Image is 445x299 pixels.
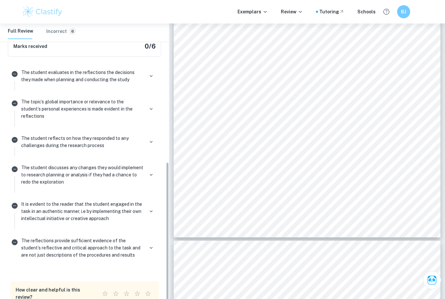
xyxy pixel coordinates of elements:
[69,29,76,34] span: 6
[21,98,144,120] p: The topic’s global importance or relevance to the student’s personal experiences is made evident ...
[13,43,47,50] h6: Marks received
[11,238,19,246] svg: Not relevant
[21,237,144,259] p: The reflections provide sufficient evidence of the student’s reflective and critical approach to ...
[11,202,19,210] svg: Not relevant
[205,144,225,150] span: lowered.
[145,41,156,51] h5: 0 / 6
[423,271,441,289] button: Ask Clai
[357,8,376,15] a: Schools
[205,67,393,72] span: have an inverse relationship when all other factors are equal. This means that the
[221,108,405,113] span: Influencer marketing complicates this theory, as the value and social desirability
[205,179,302,184] span: 3.2 Non-price determinants of demand:
[46,28,67,35] h6: Incorrect
[11,99,19,107] svg: Not relevant
[21,69,144,83] p: The student evaluates in the reflections the decisions they made when planning and conducting the...
[381,6,392,17] button: Help and Feedback
[319,8,344,15] a: Tutoring
[21,201,144,222] p: It is evident to the reader that the student engaged in the task in an authentic manner, i.e by i...
[205,132,401,138] span: willingness to pay, which often results in the rise of demand even while prices are not
[205,37,252,43] span: 3.1 Law of demand
[205,120,406,126] span: of the good or service are perceived differently. Influencers can manipulate consumers'
[21,135,144,149] p: The student reflects on how they responded to any challenges during the research process
[8,23,33,39] button: Full Review
[281,8,303,15] p: Review
[205,79,409,84] span: amount demanded rises whenever prices fall, and vice versa. This represents consumer
[11,165,19,173] svg: Not relevant
[397,5,410,18] button: BJ
[407,216,409,221] span: 6
[221,55,399,60] span: The law of demand states that in a free market, price and quantity demanded
[221,273,398,278] span: Beyond the bounds of price, demand can be influenced by other factors. The
[205,20,219,25] span: effect.
[22,5,63,18] img: Clastify logo
[237,8,268,15] p: Exemplars
[11,136,19,144] svg: Not relevant
[205,285,401,290] span: critical factors include consumer taste and preference, marketing, income, and target
[11,70,19,78] svg: Not relevant
[205,91,369,96] span: behavior when it is rational, because lower prices increase affordability.
[400,8,408,15] h6: BJ
[252,37,253,43] span: :
[21,164,144,186] p: The student discusses any changes they would implement to research planning or analysis if they h...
